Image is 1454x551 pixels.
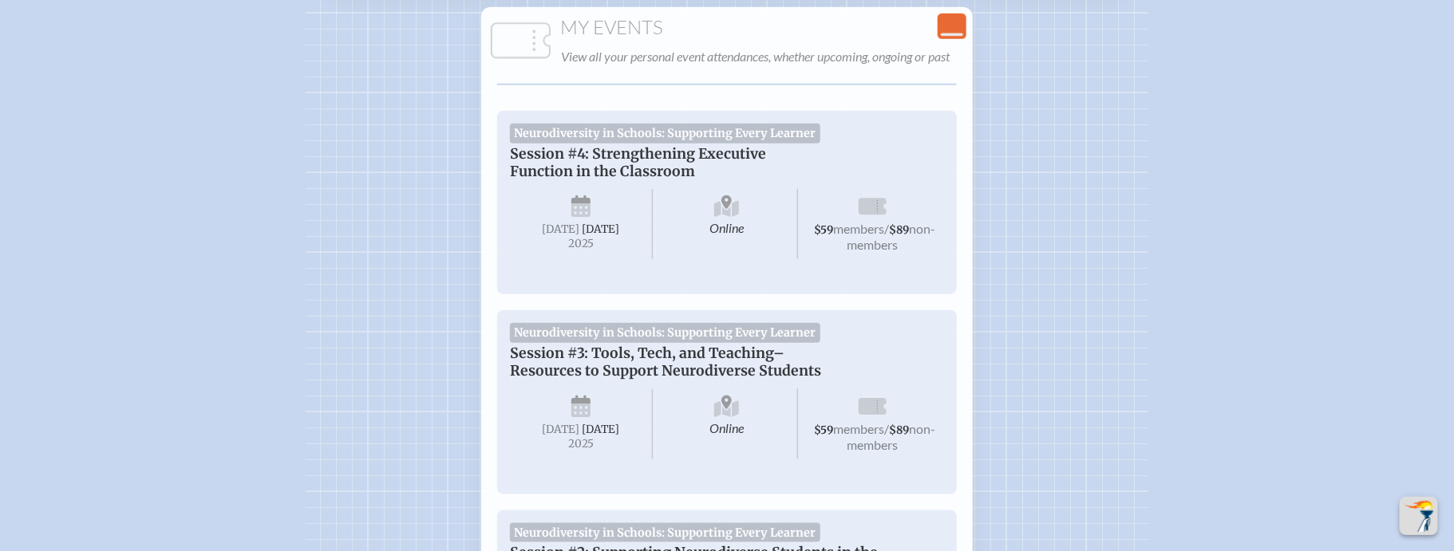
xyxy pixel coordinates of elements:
[814,223,833,237] span: $59
[814,423,833,437] span: $59
[884,421,889,436] span: /
[488,17,966,39] h1: My Events
[889,423,909,437] span: $89
[833,221,884,236] span: members
[510,323,820,342] span: Neurodiversity in Schools: Supporting Every Learner
[1400,497,1438,535] button: Scroll Top
[656,389,799,459] span: Online
[582,222,619,236] span: [DATE]
[523,238,639,250] span: 2025
[889,223,909,237] span: $89
[510,523,820,542] span: Neurodiversity in Schools: Supporting Every Learner
[833,421,884,436] span: members
[656,189,799,259] span: Online
[884,221,889,236] span: /
[510,124,820,143] span: Neurodiversity in Schools: Supporting Every Learner
[848,221,936,252] span: non-members
[542,222,579,236] span: [DATE]
[542,423,579,436] span: [DATE]
[510,344,821,380] span: Session #3: Tools, Tech, and Teaching–Resources to Support Neurodiverse Students
[523,438,639,450] span: 2025
[582,423,619,436] span: [DATE]
[561,45,963,68] p: View all your personal event attendances, whether upcoming, ongoing or past
[510,145,766,180] span: Session #4: Strengthening Executive Function in the Classroom
[848,421,936,452] span: non-members
[1403,500,1435,532] img: To the top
